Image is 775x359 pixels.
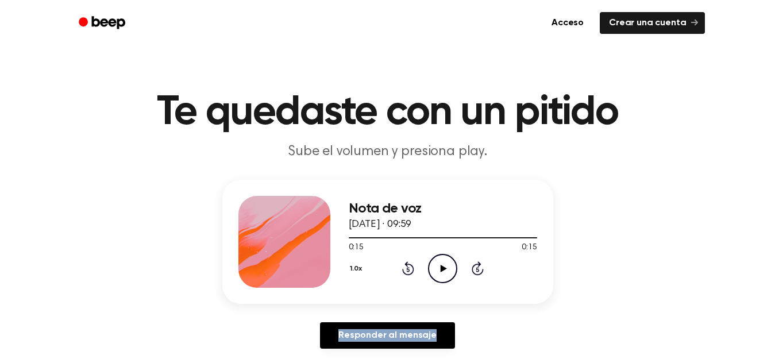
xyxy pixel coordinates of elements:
font: [DATE] · 09:59 [349,219,412,230]
button: 1.0x [349,259,367,279]
font: 0:15 [349,244,364,252]
a: Bip [71,12,136,34]
font: Sube el volumen y presiona play. [288,145,487,159]
font: 0:15 [522,244,537,252]
font: Nota de voz [349,202,422,215]
font: Responder al mensaje [338,331,437,340]
a: Crear una cuenta [600,12,704,34]
a: Responder al mensaje [320,322,455,349]
a: Acceso [542,12,593,34]
font: 1.0x [350,265,362,272]
font: Acceso [552,18,584,28]
font: Te quedaste con un pitido [157,92,618,133]
font: Crear una cuenta [609,18,686,28]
